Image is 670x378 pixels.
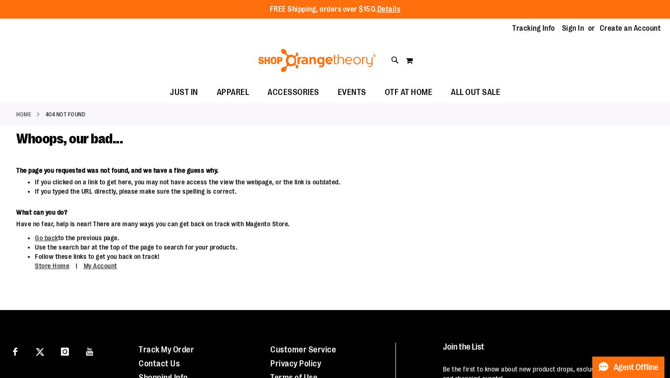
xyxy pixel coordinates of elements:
a: Tracking Info [512,23,555,34]
span: Whoops, our bad... [16,131,123,147]
button: Agent Offline [592,357,664,378]
a: Customer Service [270,345,336,354]
dt: The page you requested was not found, and we have a fine guess why. [16,166,521,175]
img: Twitter [36,348,44,356]
span: | [71,258,82,274]
span: APPAREL [217,82,249,103]
a: Store Home [35,262,69,270]
a: My Account [84,262,117,270]
dt: What can you do? [16,208,521,217]
a: Privacy Policy [270,359,321,368]
span: Agent Offline [614,363,658,372]
span: EVENTS [338,82,366,103]
a: Visit our Facebook page [7,343,23,359]
li: Follow these links to get you back on track! [35,252,521,271]
li: If you clicked on a link to get here, you may not have access the view the webpage, or the link i... [35,177,521,187]
a: Go back [35,234,58,242]
a: Visit our Youtube page [82,343,98,359]
a: Create an Account [600,23,661,34]
img: Shop Orangetheory [257,49,377,72]
span: ALL OUT SALE [451,82,500,103]
li: to the previous page. [35,233,521,243]
dd: Have no fear, help is near! There are many ways you can get back on track with Magento Store. [16,219,521,229]
li: If you typed the URL directly, please make sure the spelling is correct. [35,187,521,196]
p: FREE Shipping, orders over $150. [270,4,401,15]
strong: 404 Not Found [46,110,86,119]
a: Sign In [562,23,584,34]
h4: Join the List [443,343,652,360]
a: Visit our Instagram page [57,343,73,359]
span: OTF AT HOME [385,82,433,103]
span: ACCESSORIES [268,82,319,103]
a: Visit our X page [32,343,48,359]
a: Track My Order [139,345,194,354]
a: Details [377,5,401,13]
a: Home [16,110,31,119]
span: JUST IN [170,82,198,103]
a: Contact Us [139,359,180,368]
li: Use the search bar at the top of the page to search for your products. [35,243,521,252]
